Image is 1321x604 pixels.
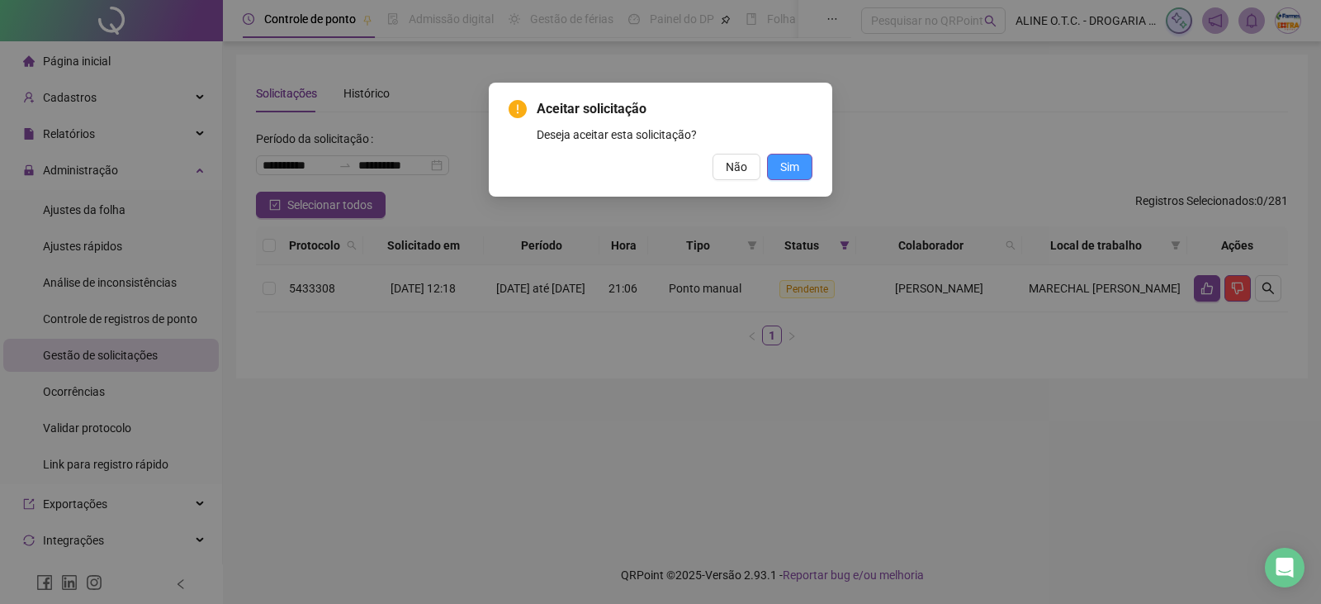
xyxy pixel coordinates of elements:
[767,154,812,180] button: Sim
[713,154,760,180] button: Não
[537,99,812,119] span: Aceitar solicitação
[509,100,527,118] span: exclamation-circle
[537,126,812,144] div: Deseja aceitar esta solicitação?
[780,158,799,176] span: Sim
[726,158,747,176] span: Não
[1265,548,1304,587] div: Open Intercom Messenger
